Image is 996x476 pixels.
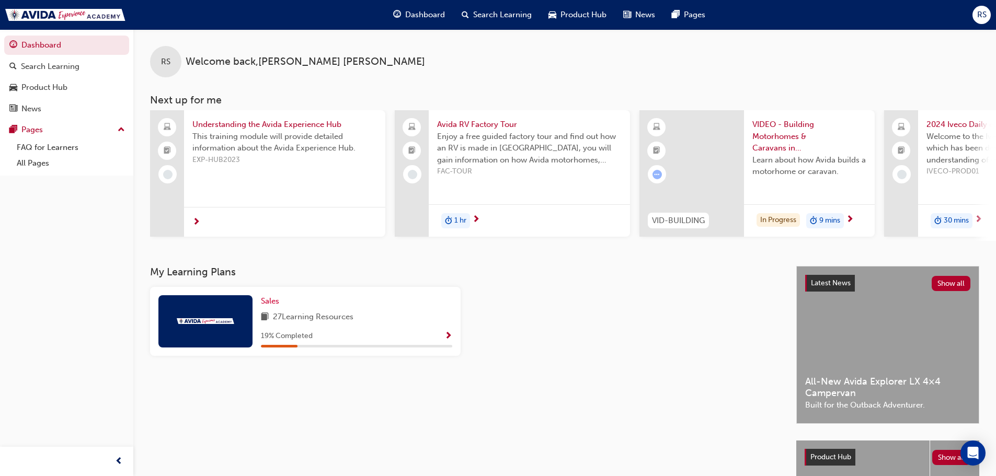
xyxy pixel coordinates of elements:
a: Dashboard [4,36,129,55]
span: next-icon [472,215,480,225]
a: VID-BUILDINGVIDEO - Building Motorhomes & Caravans in [GEOGRAPHIC_DATA]Learn about how Avida buil... [639,110,875,237]
span: Understanding the Avida Experience Hub [192,119,377,131]
span: laptop-icon [164,121,171,134]
span: laptop-icon [408,121,416,134]
h3: My Learning Plans [150,266,780,278]
span: book-icon [261,311,269,324]
span: car-icon [548,8,556,21]
span: 19 % Completed [261,330,313,342]
span: Built for the Outback Adventurer. [805,399,970,411]
button: RS [972,6,991,24]
span: EXP-HUB2023 [192,154,377,166]
span: RS [977,9,987,21]
span: pages-icon [672,8,680,21]
a: guage-iconDashboard [385,4,453,26]
span: FAC-TOUR [437,166,622,178]
span: VIDEO - Building Motorhomes & Caravans in [GEOGRAPHIC_DATA] [752,119,866,154]
h3: Next up for me [133,94,996,106]
a: search-iconSearch Learning [453,4,540,26]
span: Show Progress [444,332,452,341]
a: Latest NewsShow all [805,275,970,292]
span: guage-icon [9,41,17,50]
span: laptop-icon [898,121,905,134]
a: news-iconNews [615,4,663,26]
span: Dashboard [405,9,445,21]
span: News [635,9,655,21]
a: Understanding the Avida Experience HubThis training module will provide detailed information abou... [150,110,385,237]
a: Product Hub [4,78,129,97]
button: Show all [932,450,971,465]
span: Pages [684,9,705,21]
div: News [21,103,41,115]
div: Search Learning [21,61,79,73]
a: pages-iconPages [663,4,714,26]
span: search-icon [9,62,17,72]
div: Pages [21,124,43,136]
div: Product Hub [21,82,67,94]
span: 1 hr [454,215,466,227]
a: Sales [261,295,283,307]
span: Welcome back , [PERSON_NAME] [PERSON_NAME] [186,56,425,68]
button: Show all [932,276,971,291]
span: All-New Avida Explorer LX 4×4 Campervan [805,376,970,399]
button: Show Progress [444,330,452,343]
span: up-icon [118,123,125,137]
span: booktick-icon [408,144,416,158]
span: duration-icon [445,214,452,228]
span: VID-BUILDING [652,215,705,227]
a: car-iconProduct Hub [540,4,615,26]
a: News [4,99,129,119]
span: learningRecordVerb_ATTEMPT-icon [652,170,662,179]
span: duration-icon [934,214,942,228]
button: Pages [4,120,129,140]
span: 30 mins [944,215,969,227]
span: guage-icon [393,8,401,21]
span: learningRecordVerb_NONE-icon [897,170,907,179]
span: prev-icon [115,455,123,468]
div: Open Intercom Messenger [960,440,986,466]
span: Latest News [811,278,851,287]
button: DashboardSearch LearningProduct HubNews [4,33,129,120]
span: RS [161,56,170,68]
span: Learn about how Avida builds a motorhome or caravan. [752,154,866,178]
img: Trak [177,318,234,324]
a: Avida RV Factory TourEnjoy a free guided factory tour and find out how an RV is made in [GEOGRAPH... [395,110,630,237]
span: duration-icon [810,214,817,228]
span: learningRecordVerb_NONE-icon [408,170,417,179]
span: booktick-icon [653,144,660,158]
span: search-icon [462,8,469,21]
span: news-icon [9,105,17,114]
span: learningRecordVerb_NONE-icon [163,170,173,179]
span: Product Hub [560,9,606,21]
a: Search Learning [4,57,129,76]
div: In Progress [757,213,800,227]
span: Enjoy a free guided factory tour and find out how an RV is made in [GEOGRAPHIC_DATA], you will ga... [437,131,622,166]
span: car-icon [9,83,17,92]
span: next-icon [975,215,982,225]
span: booktick-icon [898,144,905,158]
span: booktick-icon [164,144,171,158]
span: pages-icon [9,125,17,135]
span: Avida RV Factory Tour [437,119,622,131]
span: Product Hub [810,452,851,461]
a: All Pages [13,155,129,171]
img: Trak [5,9,125,21]
span: Search Learning [473,9,532,21]
span: This training module will provide detailed information about the Avida Experience Hub. [192,131,377,154]
span: Sales [261,296,279,306]
span: learningResourceType_ELEARNING-icon [653,121,660,134]
span: 27 Learning Resources [273,311,353,324]
a: Latest NewsShow allAll-New Avida Explorer LX 4×4 CampervanBuilt for the Outback Adventurer. [796,266,979,424]
a: FAQ for Learners [13,140,129,156]
span: next-icon [846,215,854,225]
a: Product HubShow all [805,449,971,466]
span: 9 mins [819,215,840,227]
span: news-icon [623,8,631,21]
span: next-icon [192,218,200,227]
